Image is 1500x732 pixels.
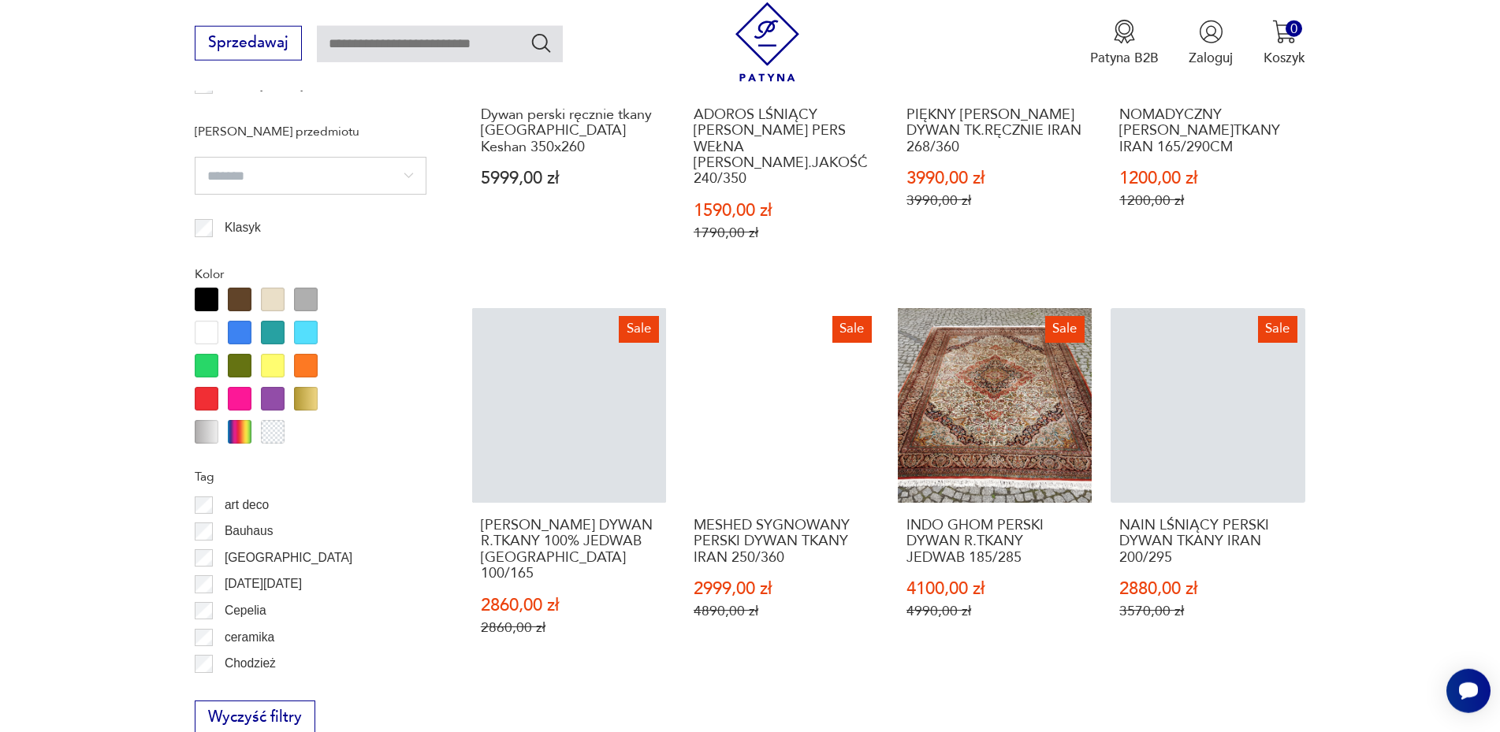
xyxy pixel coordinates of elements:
p: 4100,00 zł [906,581,1084,597]
p: 2860,00 zł [481,597,658,614]
p: Zaloguj [1189,49,1233,67]
p: 3990,00 zł [906,192,1084,209]
iframe: Smartsupp widget button [1446,669,1491,713]
h3: NAIN LŚNIĄCY PERSKI DYWAN TKANY IRAN 200/295 [1119,518,1297,566]
p: Kolor [195,264,426,284]
p: 2999,00 zł [694,581,871,597]
p: Cepelia [225,600,266,621]
p: Patyna B2B [1090,49,1159,67]
h3: MESHED SYGNOWANY PERSKI DYWAN TKANY IRAN 250/360 [694,518,871,566]
p: [DATE][DATE] [225,574,302,594]
p: 1200,00 zł [1119,192,1297,209]
p: 4990,00 zł [906,603,1084,619]
p: ceramika [225,627,274,648]
img: Patyna - sklep z meblami i dekoracjami vintage [728,2,807,82]
h3: [PERSON_NAME] DYWAN R.TKANY 100% JEDWAB [GEOGRAPHIC_DATA] 100/165 [481,518,658,582]
h3: Dywan perski ręcznie tkany [GEOGRAPHIC_DATA] Keshan 350x260 [481,107,658,155]
h3: ADOROS LŚNIĄCY [PERSON_NAME] PERS WEŁNA [PERSON_NAME].JAKOŚĆ 240/350 [694,107,871,188]
p: [PERSON_NAME] przedmiotu [195,121,426,142]
p: Koszyk [1264,49,1305,67]
h3: PIĘKNY [PERSON_NAME] DYWAN TK.RĘCZNIE IRAN 268/360 [906,107,1084,155]
h3: NOMADYCZNY [PERSON_NAME]TKANY IRAN 165/290CM [1119,107,1297,155]
p: Chodzież [225,653,276,674]
img: Ikonka użytkownika [1199,20,1223,44]
button: Szukaj [530,32,553,54]
a: SaleNAIN LŚNIĄCY PERSKI DYWAN TKANY IRAN 200/295NAIN LŚNIĄCY PERSKI DYWAN TKANY IRAN 200/2952880,... [1111,308,1305,672]
p: 1200,00 zł [1119,170,1297,187]
p: art deco [225,495,269,515]
img: Ikona koszyka [1272,20,1297,44]
div: 0 [1286,20,1302,37]
p: 3570,00 zł [1119,603,1297,619]
a: Sprzedawaj [195,38,301,50]
p: 1790,00 zł [694,225,871,241]
a: Ikona medaluPatyna B2B [1090,20,1159,67]
p: Ćmielów [225,680,272,700]
p: 4890,00 zł [694,603,871,619]
img: Ikona medalu [1112,20,1137,44]
a: SaleMESHED SYGNOWANY PERSKI DYWAN TKANY IRAN 250/360MESHED SYGNOWANY PERSKI DYWAN TKANY IRAN 250/... [685,308,879,672]
button: Sprzedawaj [195,26,301,61]
p: 1590,00 zł [694,203,871,219]
p: Klasyk [225,217,261,238]
p: 3990,00 zł [906,170,1084,187]
button: Patyna B2B [1090,20,1159,67]
p: 2880,00 zł [1119,581,1297,597]
button: 0Koszyk [1264,20,1305,67]
p: Bauhaus [225,521,274,541]
a: SaleINDO GHOM PERSKI DYWAN R.TKANY JEDWAB 185/285INDO GHOM PERSKI DYWAN R.TKANY JEDWAB 185/285410... [898,308,1092,672]
p: [GEOGRAPHIC_DATA] [225,548,352,568]
p: 5999,00 zł [481,170,658,187]
a: SaleGHOM PERSKI DYWAN R.TKANY 100% JEDWAB IRAN 100/165[PERSON_NAME] DYWAN R.TKANY 100% JEDWAB [GE... [472,308,666,672]
button: Zaloguj [1189,20,1233,67]
p: 2860,00 zł [481,619,658,636]
h3: INDO GHOM PERSKI DYWAN R.TKANY JEDWAB 185/285 [906,518,1084,566]
p: Tag [195,466,426,487]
